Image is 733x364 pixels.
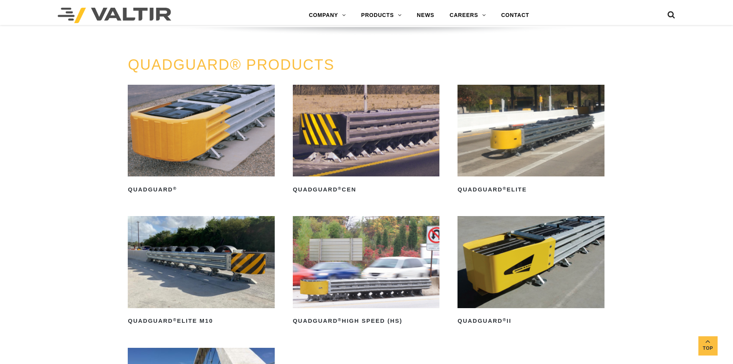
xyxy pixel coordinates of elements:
a: CAREERS [442,8,494,23]
a: CONTACT [493,8,537,23]
h2: QuadGuard CEN [293,183,439,196]
a: PRODUCTS [354,8,409,23]
a: QuadGuard®Elite [457,85,604,196]
img: Valtir [58,8,171,23]
sup: ® [503,317,506,322]
span: Top [698,344,718,353]
sup: ® [338,186,342,191]
h2: QuadGuard Elite [457,183,604,196]
a: QUADGUARD® PRODUCTS [128,57,334,73]
a: QuadGuard®Elite M10 [128,216,274,327]
h2: QuadGuard High Speed (HS) [293,315,439,327]
sup: ® [173,317,177,322]
a: QuadGuard® [128,85,274,196]
h2: QuadGuard [128,183,274,196]
a: QuadGuard®CEN [293,85,439,196]
a: QuadGuard®II [457,216,604,327]
h2: QuadGuard Elite M10 [128,315,274,327]
sup: ® [338,317,342,322]
sup: ® [173,186,177,191]
h2: QuadGuard II [457,315,604,327]
a: Top [698,336,718,356]
a: QuadGuard®High Speed (HS) [293,216,439,327]
a: NEWS [409,8,442,23]
a: COMPANY [301,8,354,23]
sup: ® [503,186,506,191]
